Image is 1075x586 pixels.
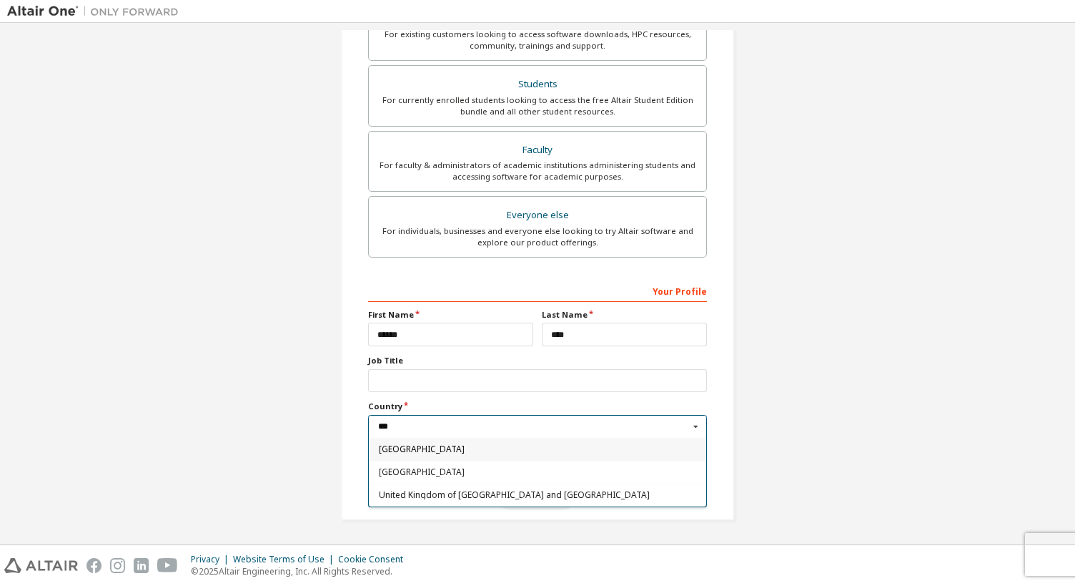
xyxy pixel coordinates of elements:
img: altair_logo.svg [4,558,78,573]
div: Everyone else [377,205,698,225]
label: First Name [368,309,533,321]
label: Job Title [368,355,707,366]
label: Last Name [542,309,707,321]
div: For faculty & administrators of academic institutions administering students and accessing softwa... [377,160,698,182]
div: Website Terms of Use [233,554,338,565]
div: Students [377,74,698,94]
div: For existing customers looking to access software downloads, HPC resources, community, trainings ... [377,29,698,52]
label: Country [368,401,707,412]
div: For currently enrolled students looking to access the free Altair Student Edition bundle and all ... [377,94,698,117]
span: [GEOGRAPHIC_DATA] [379,468,697,477]
div: Cookie Consent [338,554,412,565]
img: instagram.svg [110,558,125,573]
div: Privacy [191,554,233,565]
div: Faculty [377,140,698,160]
img: Altair One [7,4,186,19]
img: facebook.svg [86,558,101,573]
img: youtube.svg [157,558,178,573]
p: © 2025 Altair Engineering, Inc. All Rights Reserved. [191,565,412,577]
span: United Kingdom of [GEOGRAPHIC_DATA] and [GEOGRAPHIC_DATA] [379,491,697,499]
img: linkedin.svg [134,558,149,573]
span: [GEOGRAPHIC_DATA] [379,445,697,454]
div: For individuals, businesses and everyone else looking to try Altair software and explore our prod... [377,225,698,248]
div: Your Profile [368,279,707,302]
